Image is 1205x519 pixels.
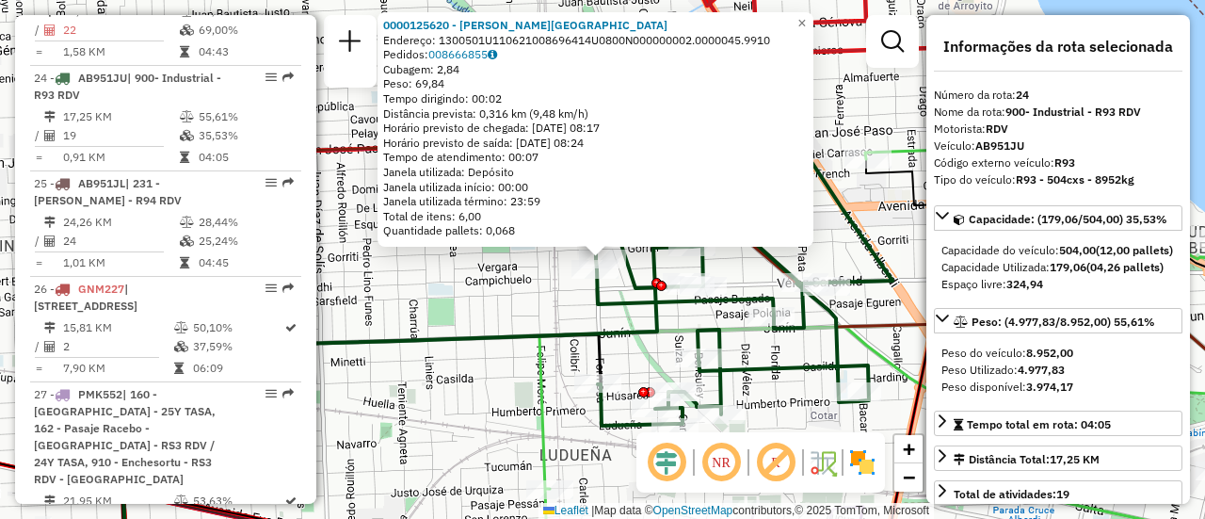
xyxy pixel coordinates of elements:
[265,283,277,294] em: Opções
[934,446,1182,471] a: Distância Total:17,25 KM
[34,232,43,251] td: /
[941,242,1175,259] div: Capacidade do veículo:
[941,259,1175,276] div: Capacidade Utilizada:
[192,337,283,356] td: 37,59%
[1016,88,1029,102] strong: 24
[791,12,813,35] a: Close popup
[383,47,808,62] div: Pedidos:
[383,106,808,122] div: Distância prevista: 0,316 km (9,48 km/h)
[969,212,1167,226] span: Capacidade: (179,06/504,00) 35,53%
[383,62,459,76] span: Cubagem: 2,84
[78,282,124,296] span: GNM227
[383,121,808,136] div: Horário previsto de chegada: [DATE] 08:17
[34,126,43,145] td: /
[180,130,194,141] i: % de utilização da cubagem
[934,235,1182,300] div: Capacidade: (179,06/504,00) 35,53%
[383,194,808,209] div: Janela utilizada término: 23:59
[488,49,497,60] i: Observações
[44,111,56,122] i: Distância Total
[34,176,182,207] span: 25 -
[934,308,1182,333] a: Peso: (4.977,83/8.952,00) 55,61%
[265,177,277,188] em: Opções
[934,104,1182,121] div: Nome da rota:
[967,417,1111,431] span: Tempo total em rota: 04:05
[1086,260,1164,274] strong: (04,26 pallets)
[198,213,293,232] td: 28,44%
[934,411,1182,436] a: Tempo total em rota: 04:05
[34,359,43,378] td: =
[894,463,923,492] a: Zoom out
[1006,277,1043,291] strong: 324,94
[874,23,911,60] a: Exibir filtros
[62,126,179,145] td: 19
[198,42,293,61] td: 04:43
[1005,105,1141,119] strong: 900- Industrial - R93 RDV
[934,480,1182,506] a: Total de atividades:19
[1054,155,1075,170] strong: R93
[644,440,689,485] span: Ocultar deslocamento
[934,38,1182,56] h4: Informações da rota selecionada
[1059,243,1096,257] strong: 504,00
[282,72,294,83] em: Rota exportada
[44,495,56,507] i: Distância Total
[383,165,808,180] div: Janela utilizada: Depósito
[954,487,1069,501] span: Total de atividades:
[34,282,137,313] span: | [STREET_ADDRESS]
[34,42,43,61] td: =
[198,253,293,272] td: 04:45
[699,440,744,485] span: Ocultar NR
[180,217,194,228] i: % de utilização do peso
[383,18,667,32] a: 0000125620 - [PERSON_NAME][GEOGRAPHIC_DATA]
[174,363,184,374] i: Tempo total em rota
[383,209,808,224] div: Total de itens: 6,00
[180,257,189,268] i: Tempo total em rota
[591,504,594,517] span: |
[753,440,798,485] span: Exibir rótulo
[903,437,915,461] span: +
[78,387,122,401] span: PMK552
[192,318,283,337] td: 50,10%
[383,180,808,195] div: Janela utilizada início: 00:00
[282,283,294,294] em: Rota exportada
[192,492,283,511] td: 53,63%
[941,276,1175,293] div: Espaço livre:
[44,322,56,333] i: Distância Total
[383,76,444,90] span: Peso: 69,84
[44,235,56,247] i: Total de Atividades
[34,253,43,272] td: =
[180,111,194,122] i: % de utilização do peso
[44,24,56,36] i: Total de Atividades
[986,122,1008,136] strong: RDV
[808,447,838,478] img: Fluxo de ruas
[192,359,283,378] td: 06:09
[797,15,806,31] span: ×
[331,23,369,65] a: Nova sessão e pesquisa
[174,341,188,352] i: % de utilização da cubagem
[934,205,1182,231] a: Capacidade: (179,06/504,00) 35,53%
[934,171,1182,188] div: Tipo do veículo:
[894,435,923,463] a: Zoom in
[428,47,497,61] a: 008666855
[1026,380,1073,394] strong: 3.974,17
[383,91,808,106] div: Tempo dirigindo: 00:02
[198,21,293,40] td: 69,00%
[62,107,179,126] td: 17,25 KM
[180,152,189,163] i: Tempo total em rota
[941,362,1175,379] div: Peso Utilizado:
[1050,452,1100,466] span: 17,25 KM
[44,130,56,141] i: Total de Atividades
[198,232,293,251] td: 25,24%
[1096,243,1173,257] strong: (12,00 pallets)
[285,495,297,507] i: Rota otimizada
[383,18,808,238] div: Tempo de atendimento: 00:07
[1026,346,1073,360] strong: 8.952,00
[62,359,173,378] td: 7,90 KM
[1056,487,1069,501] strong: 19
[34,71,221,102] span: 24 -
[34,71,221,102] span: | 900- Industrial - R93 RDV
[34,387,216,486] span: 27 -
[34,148,43,167] td: =
[383,33,808,48] div: Endereço: 1300501U110621008696414U0800N000000002.0000045.9910
[383,136,808,151] div: Horário previsto de saída: [DATE] 08:24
